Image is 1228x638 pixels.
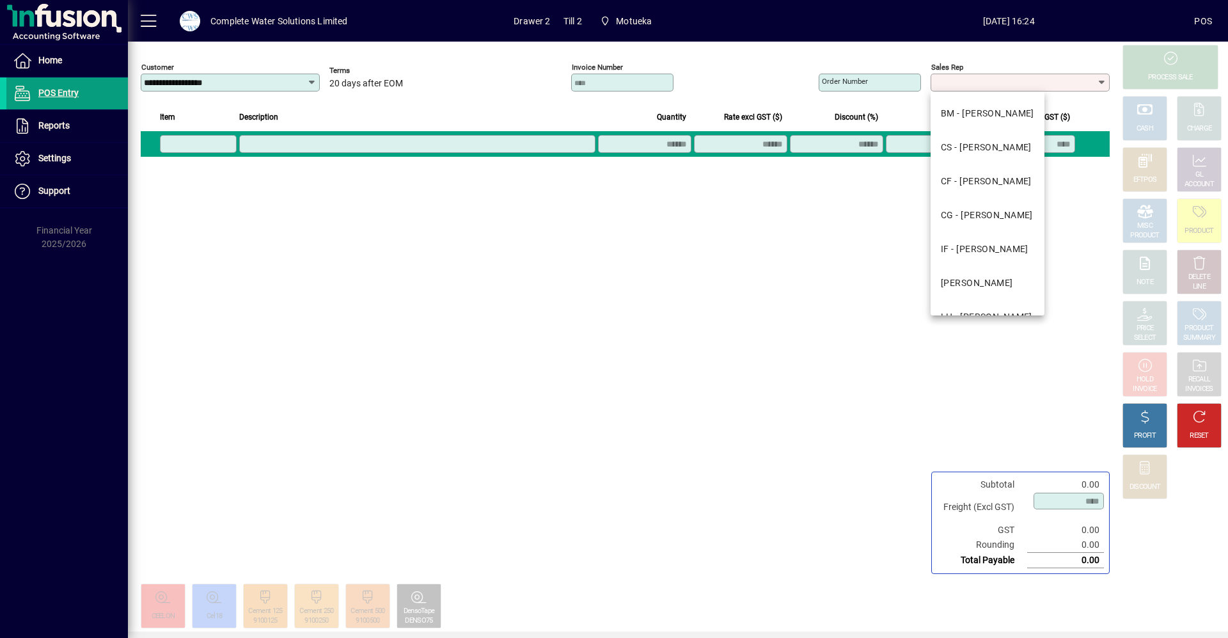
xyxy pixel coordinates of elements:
div: PRICE [1137,324,1154,333]
div: 9100125 [253,616,277,626]
div: IF - [PERSON_NAME] [941,243,1028,256]
div: PRODUCT [1185,227,1213,236]
mat-option: IF - Ian Fry [931,232,1044,266]
mat-option: BM - Blair McFarlane [931,97,1044,131]
td: Subtotal [937,477,1027,492]
a: Support [6,175,128,207]
div: DISCOUNT [1130,482,1160,492]
span: Terms [329,67,406,75]
span: Rate excl GST ($) [724,110,782,124]
div: Cement 500 [350,607,384,616]
div: LH - [PERSON_NAME] [941,310,1032,324]
div: MISC [1137,221,1153,231]
div: DensoTape [404,607,435,616]
div: NOTE [1137,278,1153,287]
div: INVOICE [1133,385,1156,394]
td: Rounding [937,538,1027,553]
td: 0.00 [1027,538,1104,553]
td: 0.00 [1027,523,1104,538]
mat-option: CS - Carl Sladen [931,131,1044,164]
span: Home [38,55,62,65]
span: Description [239,110,278,124]
span: POS Entry [38,88,79,98]
div: DENSO75 [405,616,432,626]
span: [DATE] 16:24 [823,11,1194,31]
div: LINE [1193,282,1206,292]
div: RESET [1190,431,1209,441]
mat-label: Invoice number [572,63,623,72]
div: CG - [PERSON_NAME] [941,209,1033,222]
div: SELECT [1134,333,1156,343]
div: POS [1194,11,1212,31]
span: Settings [38,153,71,163]
div: CHARGE [1187,124,1212,134]
div: HOLD [1137,375,1153,385]
span: Motueka [616,11,652,31]
div: PRODUCT [1130,231,1159,241]
td: GST [937,523,1027,538]
div: PROFIT [1134,431,1156,441]
mat-label: Order number [822,77,868,86]
span: Discount (%) [835,110,878,124]
div: PRODUCT [1185,324,1213,333]
div: CEELON [152,612,175,621]
span: Support [38,186,70,196]
button: Profile [169,10,210,33]
span: Quantity [657,110,686,124]
div: BM - [PERSON_NAME] [941,107,1034,120]
div: DELETE [1188,273,1210,282]
div: Cel18 [207,612,223,621]
mat-option: JB - Jeff Berkett [931,266,1044,300]
a: Reports [6,110,128,142]
td: 0.00 [1027,477,1104,492]
span: 20 days after EOM [329,79,403,89]
div: Cement 125 [248,607,282,616]
mat-option: CG - Crystal Gaiger [931,198,1044,232]
a: Settings [6,143,128,175]
div: EFTPOS [1133,175,1157,185]
div: PROCESS SALE [1148,73,1193,83]
div: RECALL [1188,375,1211,385]
div: 9100250 [304,616,328,626]
div: CASH [1137,124,1153,134]
a: Home [6,45,128,77]
td: Total Payable [937,553,1027,568]
div: SUMMARY [1183,333,1215,343]
span: Till 2 [563,11,582,31]
mat-option: LH - Liam Hendren [931,300,1044,334]
div: [PERSON_NAME] [941,276,1013,290]
div: Cement 250 [299,607,333,616]
span: Item [160,110,175,124]
div: ACCOUNT [1185,180,1214,189]
span: Motueka [595,10,657,33]
mat-label: Sales rep [931,63,963,72]
div: GL [1195,170,1204,180]
div: 9100500 [356,616,379,626]
span: Reports [38,120,70,131]
span: Drawer 2 [514,11,550,31]
mat-label: Customer [141,63,174,72]
td: Freight (Excl GST) [937,492,1027,523]
div: CF - [PERSON_NAME] [941,175,1032,188]
div: INVOICES [1185,385,1213,394]
div: Complete Water Solutions Limited [210,11,348,31]
mat-option: CF - Clint Fry [931,164,1044,198]
div: CS - [PERSON_NAME] [941,141,1032,154]
td: 0.00 [1027,553,1104,568]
